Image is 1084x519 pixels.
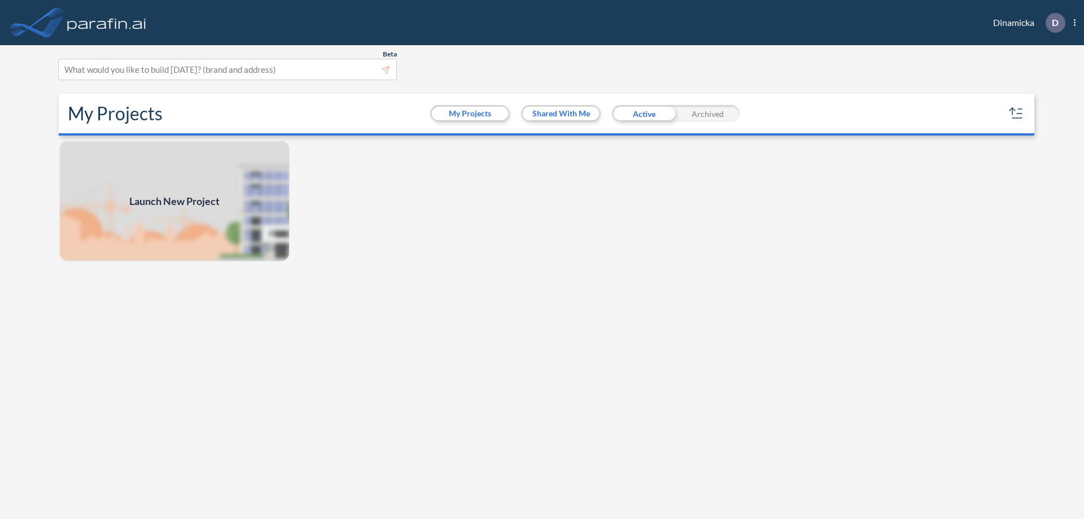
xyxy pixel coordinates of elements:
[1052,18,1059,28] p: D
[68,103,163,124] h2: My Projects
[612,105,676,122] div: Active
[59,140,290,262] a: Launch New Project
[59,140,290,262] img: add
[383,50,397,59] span: Beta
[976,13,1076,33] div: Dinamicka
[65,11,148,34] img: logo
[129,194,220,209] span: Launch New Project
[1007,104,1025,123] button: sort
[432,107,508,120] button: My Projects
[523,107,599,120] button: Shared With Me
[676,105,740,122] div: Archived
